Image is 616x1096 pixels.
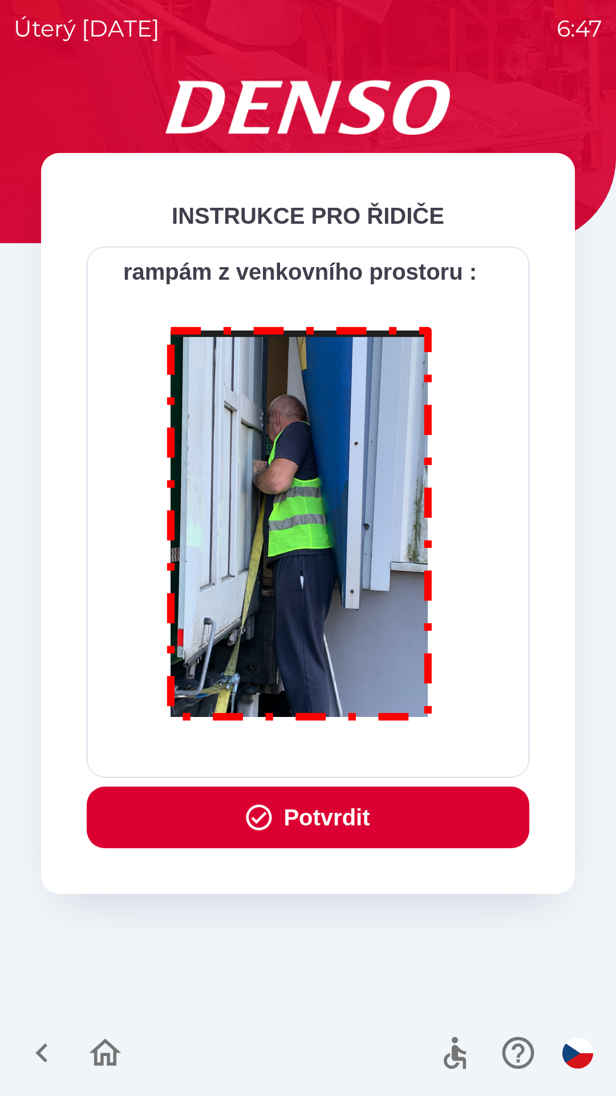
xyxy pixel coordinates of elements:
[87,787,529,848] button: Potvrdit
[557,11,602,46] p: 6:47
[154,312,446,731] img: M8MNayrTL6gAAAABJRU5ErkJggg==
[562,1038,593,1069] img: cs flag
[14,11,160,46] p: úterý [DATE]
[87,199,529,233] div: INSTRUKCE PRO ŘIDIČE
[41,80,575,135] img: Logo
